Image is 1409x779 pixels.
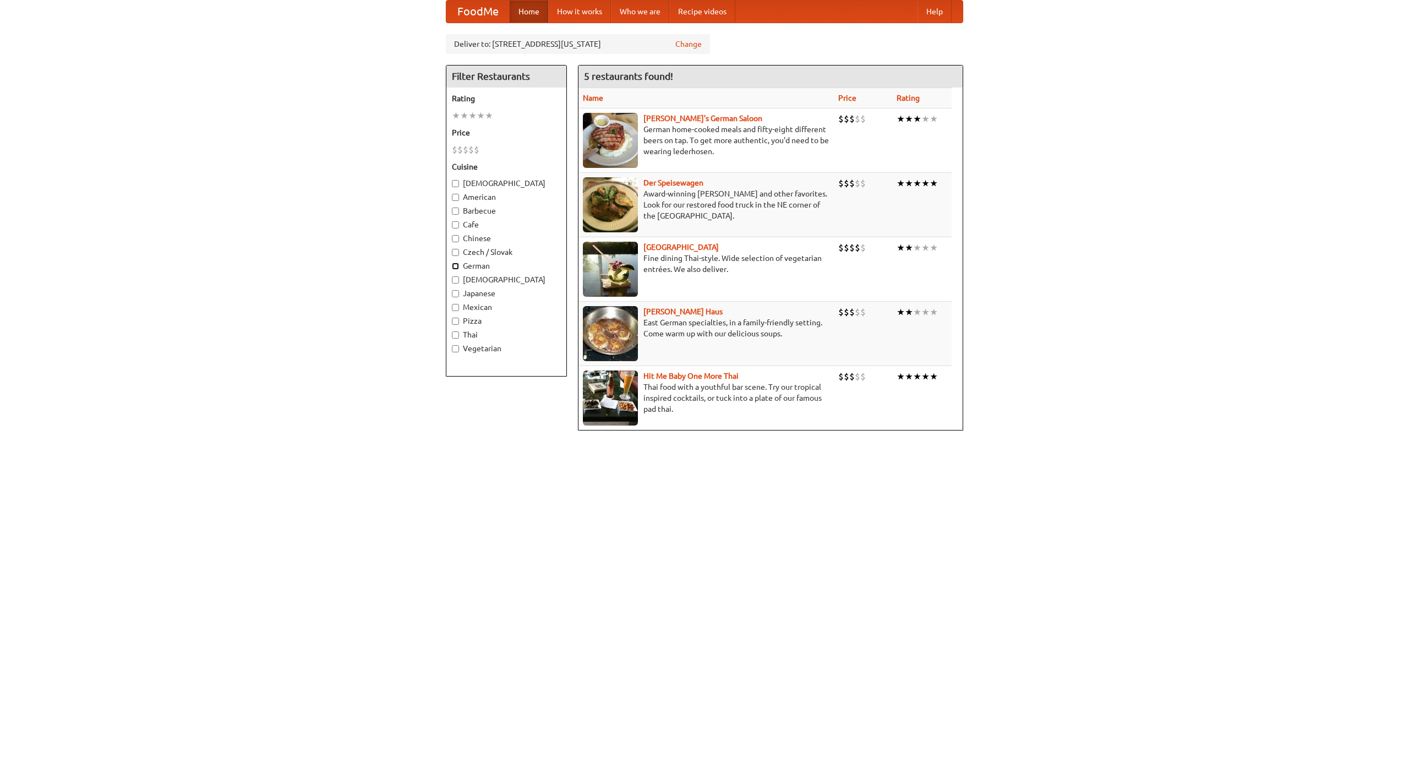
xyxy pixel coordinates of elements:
li: ★ [921,306,930,318]
li: $ [844,242,849,254]
label: Vegetarian [452,343,561,354]
p: Fine dining Thai-style. Wide selection of vegetarian entrées. We also deliver. [583,253,829,275]
img: esthers.jpg [583,113,638,168]
li: ★ [913,113,921,125]
input: [DEMOGRAPHIC_DATA] [452,180,459,187]
li: ★ [897,242,905,254]
label: Pizza [452,315,561,326]
li: $ [849,306,855,318]
li: ★ [477,110,485,122]
h5: Price [452,127,561,138]
li: $ [860,306,866,318]
li: ★ [913,177,921,189]
li: $ [844,177,849,189]
a: Price [838,94,856,102]
li: $ [855,177,860,189]
li: $ [849,113,855,125]
label: Czech / Slovak [452,247,561,258]
a: Home [510,1,548,23]
li: ★ [921,113,930,125]
li: ★ [905,177,913,189]
label: German [452,260,561,271]
a: [GEOGRAPHIC_DATA] [643,243,719,252]
input: Cafe [452,221,459,228]
input: Pizza [452,318,459,325]
li: ★ [930,371,938,383]
a: How it works [548,1,611,23]
label: Thai [452,329,561,340]
label: Mexican [452,302,561,313]
label: [DEMOGRAPHIC_DATA] [452,274,561,285]
li: ★ [913,306,921,318]
div: Deliver to: [STREET_ADDRESS][US_STATE] [446,34,710,54]
li: ★ [905,242,913,254]
a: Der Speisewagen [643,178,703,187]
li: ★ [930,242,938,254]
li: $ [860,113,866,125]
img: satay.jpg [583,242,638,297]
img: kohlhaus.jpg [583,306,638,361]
a: Name [583,94,603,102]
img: speisewagen.jpg [583,177,638,232]
h5: Rating [452,93,561,104]
li: ★ [897,113,905,125]
li: ★ [485,110,493,122]
li: ★ [921,177,930,189]
label: [DEMOGRAPHIC_DATA] [452,178,561,189]
input: Vegetarian [452,345,459,352]
label: Cafe [452,219,561,230]
li: ★ [452,110,460,122]
li: ★ [897,177,905,189]
li: $ [838,177,844,189]
li: $ [860,371,866,383]
li: ★ [930,113,938,125]
li: ★ [460,110,468,122]
input: American [452,194,459,201]
li: ★ [921,371,930,383]
li: $ [855,306,860,318]
li: $ [855,242,860,254]
li: $ [860,242,866,254]
label: Japanese [452,288,561,299]
li: $ [849,242,855,254]
a: Who we are [611,1,669,23]
li: $ [468,144,474,156]
input: Barbecue [452,208,459,215]
li: ★ [897,371,905,383]
li: $ [855,113,860,125]
input: German [452,263,459,270]
li: $ [844,306,849,318]
a: Hit Me Baby One More Thai [643,372,739,380]
a: [PERSON_NAME] Haus [643,307,723,316]
li: $ [838,242,844,254]
li: $ [849,371,855,383]
a: [PERSON_NAME]'s German Saloon [643,114,762,123]
a: Change [675,39,702,50]
li: ★ [930,177,938,189]
input: [DEMOGRAPHIC_DATA] [452,276,459,284]
li: $ [838,113,844,125]
input: Mexican [452,304,459,311]
li: $ [457,144,463,156]
li: $ [838,371,844,383]
li: $ [844,113,849,125]
li: ★ [921,242,930,254]
li: ★ [897,306,905,318]
li: ★ [913,371,921,383]
input: Thai [452,331,459,339]
label: American [452,192,561,203]
a: Recipe videos [669,1,735,23]
li: $ [860,177,866,189]
a: Rating [897,94,920,102]
label: Barbecue [452,205,561,216]
li: ★ [905,306,913,318]
li: ★ [905,371,913,383]
input: Chinese [452,235,459,242]
li: $ [463,144,468,156]
p: German home-cooked meals and fifty-eight different beers on tap. To get more authentic, you'd nee... [583,124,829,157]
li: ★ [468,110,477,122]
